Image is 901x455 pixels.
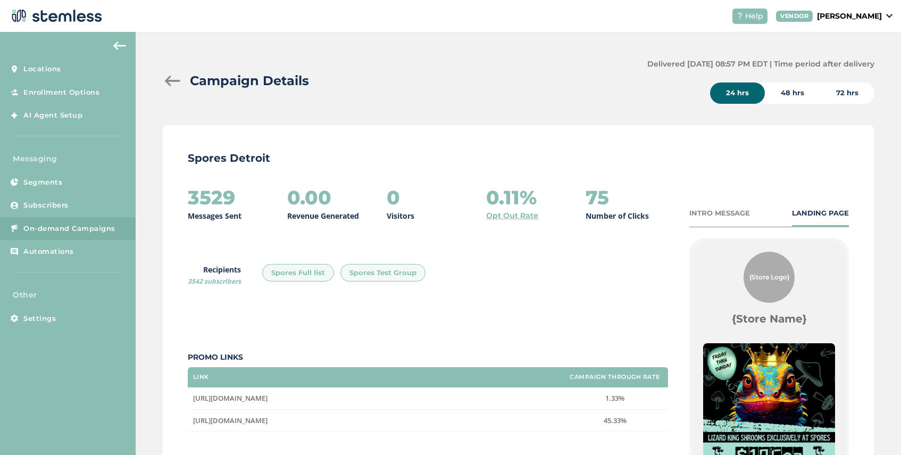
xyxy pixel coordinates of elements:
[737,13,743,19] img: icon-help-white-03924b79.svg
[486,210,538,221] a: Opt Out Rate
[387,210,414,221] p: Visitors
[340,264,426,282] div: Spores Test Group
[689,208,750,219] div: INTRO MESSAGE
[262,264,334,282] div: Spores Full list
[820,82,874,104] div: 72 hrs
[193,416,268,425] span: [URL][DOMAIN_NAME]
[113,42,126,50] img: icon-arrow-back-accent-c549486e.svg
[188,277,241,286] span: 3542 subscribers
[188,352,668,363] label: Promo Links
[745,11,763,22] span: Help
[567,394,663,403] label: 1.33%
[23,200,69,211] span: Subscribers
[586,210,649,221] p: Number of Clicks
[886,14,892,18] img: icon_down-arrow-small-66adaf34.svg
[193,374,209,380] label: Link
[792,208,849,219] div: LANDING PAGE
[749,272,789,282] span: {Store Logo}
[23,110,82,121] span: AI Agent Setup
[710,82,765,104] div: 24 hrs
[23,224,115,234] span: On-demand Campaigns
[193,393,268,403] span: [URL][DOMAIN_NAME]
[848,404,901,455] iframe: Chat Widget
[776,11,813,22] div: VENDOR
[23,87,99,98] span: Enrollment Options
[188,187,235,208] h2: 3529
[23,246,74,257] span: Automations
[570,374,660,380] label: Campaign Through Rate
[23,313,56,324] span: Settings
[567,416,663,425] label: 45.33%
[193,394,556,403] label: https://www.sporescafe.com/
[287,187,331,208] h2: 0.00
[605,393,624,403] span: 1.33%
[817,11,882,22] p: [PERSON_NAME]
[387,187,400,208] h2: 0
[765,82,820,104] div: 48 hrs
[287,210,359,221] p: Revenue Generated
[188,210,241,221] p: Messages Sent
[486,187,537,208] h2: 0.11%
[23,64,61,75] span: Locations
[647,59,874,70] label: Delivered [DATE] 08:57 PM EDT | Time period after delivery
[188,151,849,166] p: Spores Detroit
[604,416,627,425] span: 45.33%
[23,177,62,188] span: Segments
[193,416,556,425] label: https://sporesdetroit.com/
[586,187,609,208] h2: 75
[9,5,102,27] img: logo-dark-0685b13c.svg
[732,311,807,326] label: {Store Name}
[190,71,309,90] h2: Campaign Details
[188,264,241,286] label: Recipients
